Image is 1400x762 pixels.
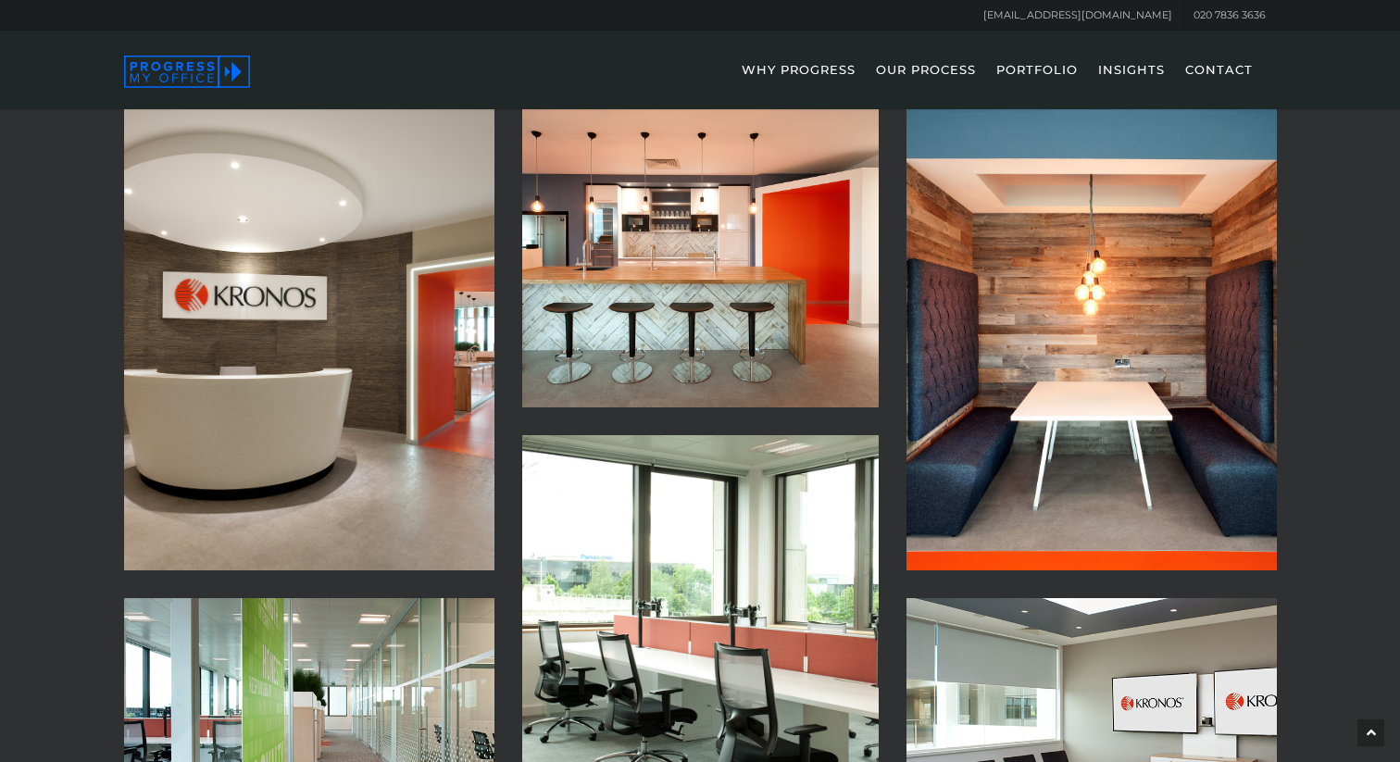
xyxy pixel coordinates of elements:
a: INSIGHTS [1089,56,1174,109]
img: Kronos Reception [124,108,494,571]
img: Kronos Breakout [906,108,1277,571]
img: Kronos Kitchen [522,108,879,407]
a: CONTACT [1176,56,1262,109]
a: OUR PROCESS [867,56,985,109]
a: WHY PROGRESS [732,56,865,109]
a: PORTFOLIO [987,56,1087,109]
